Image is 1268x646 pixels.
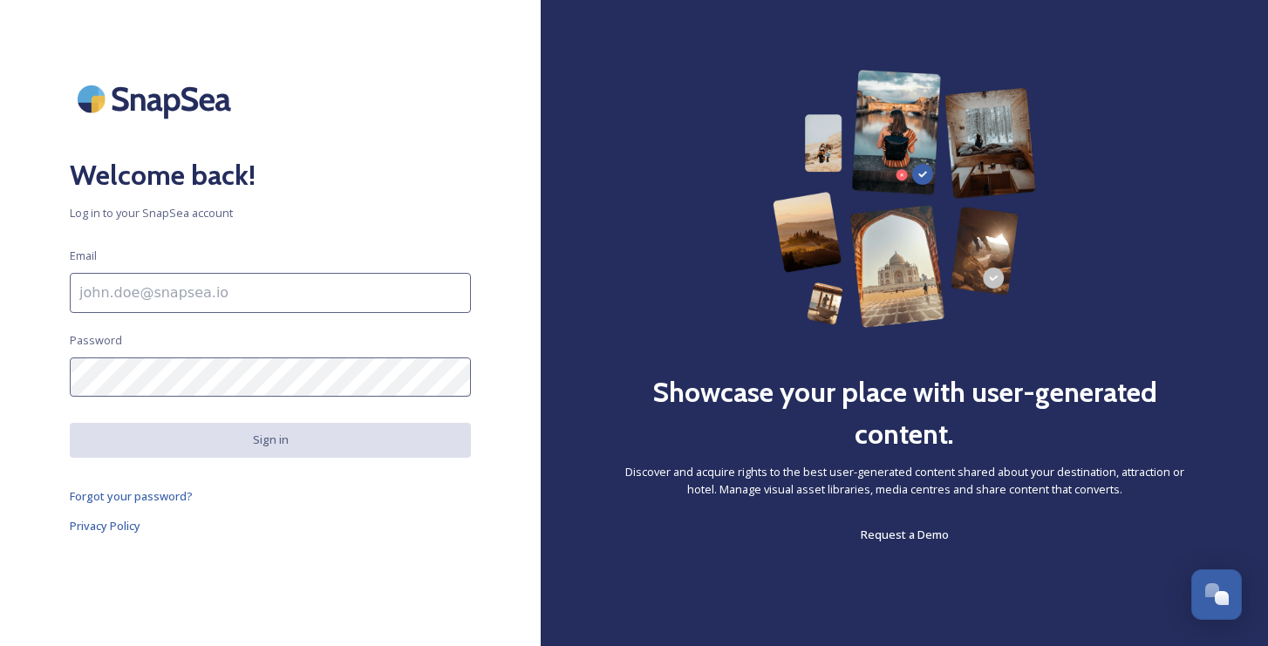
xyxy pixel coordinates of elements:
[70,518,140,534] span: Privacy Policy
[70,486,471,507] a: Forgot your password?
[70,488,193,504] span: Forgot your password?
[70,154,471,196] h2: Welcome back!
[70,273,471,313] input: john.doe@snapsea.io
[861,524,949,545] a: Request a Demo
[70,515,471,536] a: Privacy Policy
[773,70,1036,328] img: 63b42ca75bacad526042e722_Group%20154-p-800.png
[70,332,122,349] span: Password
[70,70,244,128] img: SnapSea Logo
[610,464,1198,497] span: Discover and acquire rights to the best user-generated content shared about your destination, att...
[1191,569,1242,620] button: Open Chat
[70,205,471,221] span: Log in to your SnapSea account
[70,423,471,457] button: Sign in
[70,248,97,264] span: Email
[861,527,949,542] span: Request a Demo
[610,371,1198,455] h2: Showcase your place with user-generated content.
